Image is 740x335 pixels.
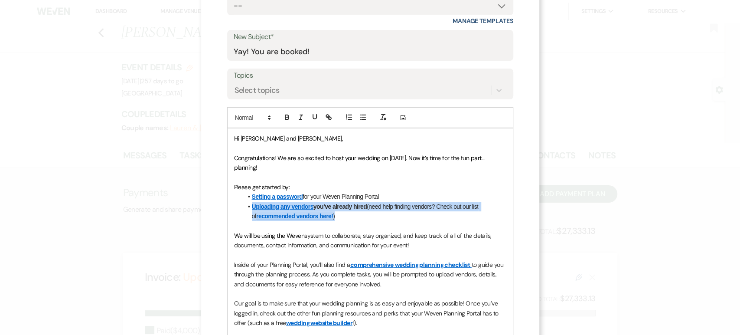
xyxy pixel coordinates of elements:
a: comprehensive [350,261,394,269]
a: recommended vendors here! [256,213,333,220]
a: wedding website builder [286,319,352,327]
a: wedding planning checklist [395,261,470,269]
span: Inside of your Planning Portal, you’ll also find a [234,261,350,269]
a: Uploading any vendors [252,203,313,210]
label: New Subject* [234,31,507,43]
span: Congratulations! We are so excited to host your wedding on [DATE]. Now it’s time for the fun part... [234,154,486,171]
span: Our goal is to make sure that your wedding planning is as easy and enjoyable as possible! Once yo... [234,299,500,327]
strong: you’ve already hired [252,203,367,210]
a: Manage Templates [453,17,513,25]
a: Setting a password [252,193,303,200]
div: Select topics [235,85,280,96]
span: !). [352,319,357,327]
span: system to collaborate, stay organized, and keep track of all of the details, documents, contact i... [234,232,493,249]
span: for your Weven Planning Portal [303,193,379,200]
span: (need help finding vendors? Check out our list of [252,203,480,220]
span: to guide you through the planning process. As you complete tasks, you will be prompted to upload ... [234,261,505,288]
label: Topics [234,69,507,82]
span: We will be using the Weven [234,232,304,240]
span: Hi [PERSON_NAME] and [PERSON_NAME], [234,135,343,142]
span: Please get started by: [234,183,290,191]
span: ) [333,213,335,220]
